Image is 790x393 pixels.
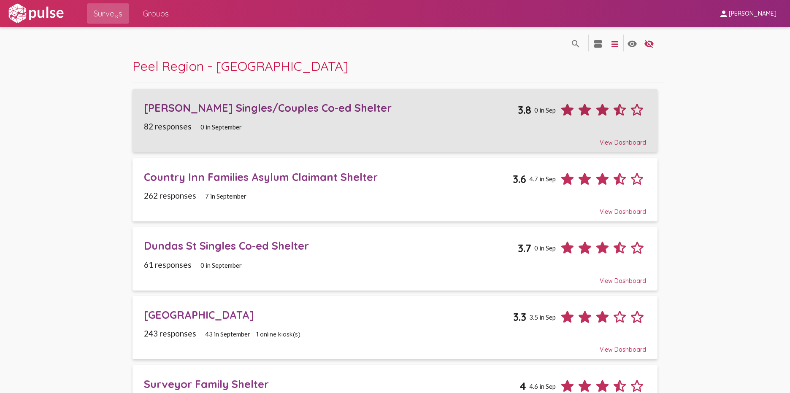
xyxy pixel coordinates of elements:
[644,39,654,49] mat-icon: language
[133,158,658,221] a: Country Inn Families Asylum Claimant Shelter3.64.7 in Sep262 responses7 in SeptemberView Dashboard
[624,35,641,51] button: language
[256,331,300,338] span: 1 online kiosk(s)
[641,35,657,51] button: language
[87,3,129,24] a: Surveys
[606,35,623,51] button: language
[144,260,192,269] span: 61 responses
[144,101,518,114] div: [PERSON_NAME] Singles/Couples Co-ed Shelter
[133,89,658,152] a: [PERSON_NAME] Singles/Couples Co-ed Shelter3.80 in Sep82 responses0 in SeptemberView Dashboard
[143,6,169,21] span: Groups
[7,3,65,24] img: white-logo.svg
[144,191,196,200] span: 262 responses
[200,261,242,269] span: 0 in September
[144,121,192,131] span: 82 responses
[712,5,783,21] button: [PERSON_NAME]
[529,175,556,183] span: 4.7 in Sep
[590,35,606,51] button: language
[729,10,776,18] span: [PERSON_NAME]
[205,192,246,200] span: 7 in September
[513,310,526,323] span: 3.3
[133,296,658,359] a: [GEOGRAPHIC_DATA]3.33.5 in Sep243 responses43 in September1 online kiosk(s)View Dashboard
[144,239,518,252] div: Dundas St Singles Co-ed Shelter
[627,39,637,49] mat-icon: language
[133,58,348,74] span: Peel Region - [GEOGRAPHIC_DATA]
[144,269,646,285] div: View Dashboard
[144,328,196,338] span: 243 responses
[144,170,513,183] div: Country Inn Families Asylum Claimant Shelter
[529,382,556,390] span: 4.6 in Sep
[144,200,646,215] div: View Dashboard
[94,6,122,21] span: Surveys
[529,313,556,321] span: 3.5 in Sep
[534,244,556,252] span: 0 in Sep
[610,39,620,49] mat-icon: language
[593,39,603,49] mat-icon: language
[567,35,584,51] button: language
[519,380,526,393] span: 4
[205,330,250,338] span: 43 in September
[144,377,519,390] div: Surveyor Family Shelter
[144,131,646,146] div: View Dashboard
[200,123,242,131] span: 0 in September
[513,172,526,186] span: 3.6
[571,39,581,49] mat-icon: language
[518,103,531,116] span: 3.8
[534,106,556,114] span: 0 in Sep
[144,338,646,353] div: View Dashboard
[518,242,531,255] span: 3.7
[144,308,513,321] div: [GEOGRAPHIC_DATA]
[719,9,729,19] mat-icon: person
[133,227,658,291] a: Dundas St Singles Co-ed Shelter3.70 in Sep61 responses0 in SeptemberView Dashboard
[136,3,176,24] a: Groups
